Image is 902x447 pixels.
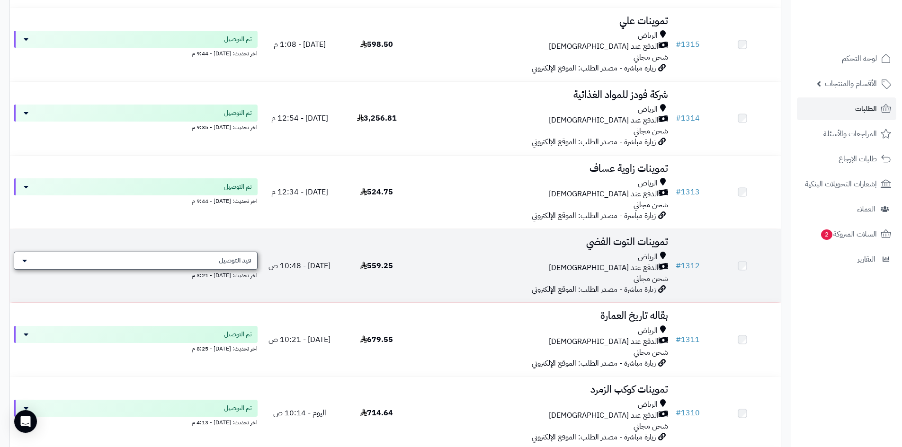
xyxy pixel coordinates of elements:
span: الرياض [638,252,658,263]
span: الدفع عند [DEMOGRAPHIC_DATA] [549,263,659,273]
span: تم التوصيل [224,330,252,339]
div: Open Intercom Messenger [14,410,37,433]
h3: تموينات التوت الفضي [419,237,668,247]
div: اخر تحديث: [DATE] - 9:44 م [14,48,258,58]
span: # [676,39,681,50]
div: اخر تحديث: [DATE] - 9:44 م [14,195,258,205]
span: الدفع عند [DEMOGRAPHIC_DATA] [549,410,659,421]
span: زيارة مباشرة - مصدر الطلب: الموقع الإلكتروني [532,431,656,443]
span: شحن مجاني [634,52,668,63]
span: زيارة مباشرة - مصدر الطلب: الموقع الإلكتروني [532,136,656,148]
a: العملاء [797,198,896,220]
span: الطلبات [855,102,877,115]
div: اخر تحديث: [DATE] - 4:13 م [14,417,258,427]
span: تم التوصيل [224,403,252,413]
span: الرياض [638,104,658,115]
span: الدفع عند [DEMOGRAPHIC_DATA] [549,189,659,200]
span: شحن مجاني [634,347,668,358]
span: تم التوصيل [224,182,252,192]
span: الدفع عند [DEMOGRAPHIC_DATA] [549,41,659,52]
h3: تموينات علي [419,16,668,26]
span: 714.64 [360,407,393,419]
span: 524.75 [360,186,393,198]
span: [DATE] - 10:48 ص [268,260,330,272]
span: # [676,407,681,419]
span: [DATE] - 12:34 م [271,186,328,198]
a: #1314 [676,113,700,124]
span: [DATE] - 1:08 م [274,39,326,50]
span: زيارة مباشرة - مصدر الطلب: الموقع الإلكتروني [532,358,656,369]
a: #1313 [676,186,700,198]
span: الرياض [638,399,658,410]
span: شحن مجاني [634,199,668,210]
div: اخر تحديث: [DATE] - 9:35 م [14,122,258,131]
span: الأقسام والمنتجات [825,77,877,90]
h3: تموينات كوكب الزمرد [419,384,668,395]
span: 598.50 [360,39,393,50]
span: اليوم - 10:14 ص [273,407,326,419]
span: قيد التوصيل [219,256,251,265]
span: الدفع عند [DEMOGRAPHIC_DATA] [549,115,659,126]
h3: بقاله تاريخ العمارة [419,310,668,321]
img: logo-2.png [838,7,893,27]
span: إشعارات التحويلات البنكية [805,177,877,191]
span: تم التوصيل [224,35,252,44]
span: شحن مجاني [634,125,668,137]
span: زيارة مباشرة - مصدر الطلب: الموقع الإلكتروني [532,62,656,74]
a: الطلبات [797,97,896,120]
span: المراجعات والأسئلة [823,127,877,140]
span: # [676,334,681,345]
span: 2 [821,229,832,240]
span: التقارير [857,253,875,266]
a: المراجعات والأسئلة [797,123,896,145]
a: طلبات الإرجاع [797,148,896,170]
span: شحن مجاني [634,421,668,432]
span: الرياض [638,178,658,189]
span: [DATE] - 10:21 ص [268,334,330,345]
a: #1312 [676,260,700,272]
div: اخر تحديث: [DATE] - 8:25 م [14,343,258,353]
span: الدفع عند [DEMOGRAPHIC_DATA] [549,336,659,347]
span: شحن مجاني [634,273,668,284]
a: #1310 [676,407,700,419]
span: السلات المتروكة [820,228,877,241]
span: طلبات الإرجاع [839,152,877,166]
span: العملاء [857,202,875,216]
h3: شركة فودز للمواد الغذائية [419,89,668,100]
span: 559.25 [360,260,393,272]
a: التقارير [797,248,896,271]
span: الرياض [638,325,658,336]
a: السلات المتروكة2 [797,223,896,245]
a: #1315 [676,39,700,50]
span: زيارة مباشرة - مصدر الطلب: الموقع الإلكتروني [532,284,656,295]
a: لوحة التحكم [797,47,896,70]
span: # [676,113,681,124]
span: لوحة التحكم [842,52,877,65]
a: إشعارات التحويلات البنكية [797,173,896,195]
div: اخر تحديث: [DATE] - 3:21 م [14,270,258,280]
span: # [676,186,681,198]
span: # [676,260,681,272]
span: الرياض [638,30,658,41]
span: [DATE] - 12:54 م [271,113,328,124]
a: #1311 [676,334,700,345]
span: زيارة مباشرة - مصدر الطلب: الموقع الإلكتروني [532,210,656,221]
h3: تموينات زاوية عساف [419,163,668,174]
span: 3,256.81 [357,113,397,124]
span: تم التوصيل [224,108,252,118]
span: 679.55 [360,334,393,345]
